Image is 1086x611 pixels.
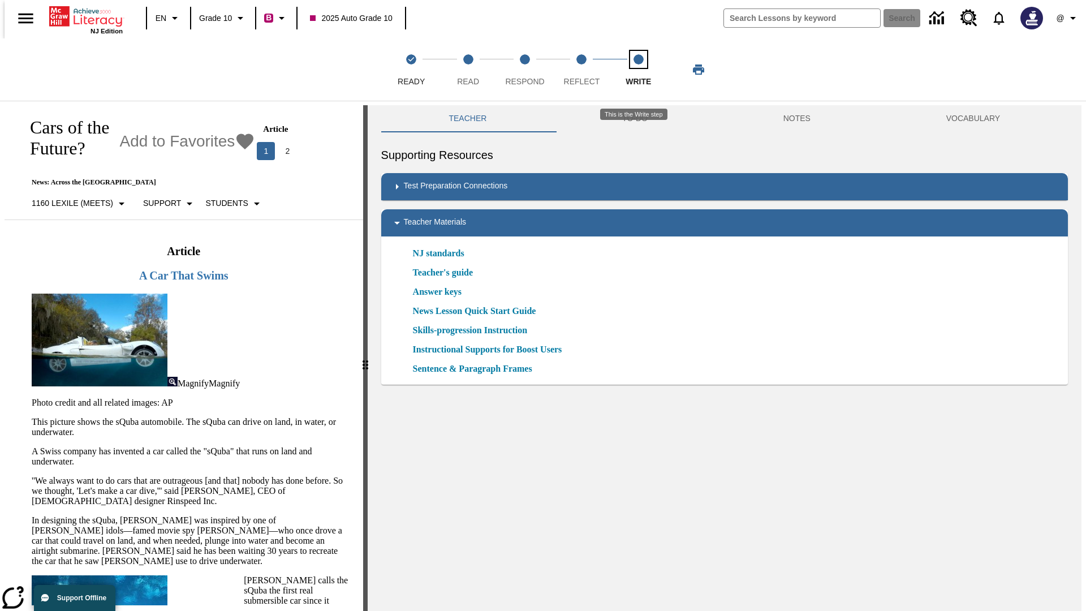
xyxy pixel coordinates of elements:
[554,105,716,132] button: TO-DO
[505,77,544,86] span: Respond
[139,193,201,214] button: Scaffolds, Support
[549,38,614,101] button: Reflect step 4 of 5
[1020,7,1043,29] img: Avatar
[413,285,462,299] a: Answer keys, Will open in new browser window or tab
[716,105,878,132] button: NOTES
[32,294,167,386] img: High-tech automobile treading water.
[381,209,1068,236] div: Teacher Materials
[398,77,425,86] span: Ready
[260,8,293,28] button: Boost Class color is violet red. Change class color
[381,105,555,132] button: Teacher
[119,132,255,152] button: Add to Favorites - Cars of the Future?
[413,324,528,337] a: Skills-progression Instruction, Will open in new browser window or tab
[201,193,268,214] button: Select Student
[5,105,363,605] div: reading
[724,9,880,27] input: search field
[457,77,479,86] span: Read
[90,28,123,35] span: NJ Edition
[381,173,1068,200] div: Test Preparation Connections
[150,8,187,28] button: Language: EN, Select a language
[1014,3,1050,33] button: Select a new avatar
[57,594,106,602] span: Support Offline
[1050,8,1086,28] button: Profile/Settings
[32,515,350,566] p: In designing the sQuba, [PERSON_NAME] was inspired by one of [PERSON_NAME] idols—famed movie spy ...
[167,377,178,386] img: Magnify
[199,12,232,24] span: Grade 10
[606,38,671,101] button: Write step 5 of 5
[368,105,1081,611] div: activity
[1056,12,1064,24] span: @
[413,304,536,318] a: News Lesson Quick Start Guide, Will open in new browser window or tab
[143,197,181,209] p: Support
[278,142,296,160] button: Go to page 2
[32,476,350,506] p: ''We always want to do cars that are outrageous [and that] nobody has done before. So we thought,...
[257,142,275,160] button: page 1
[600,109,667,120] div: This is the Write step
[413,343,562,356] a: Instructional Supports for Boost Users, Will open in new browser window or tab
[878,105,1068,132] button: VOCABULARY
[404,180,508,193] p: Test Preparation Connections
[32,417,350,437] p: This picture shows the sQuba automobile. The sQuba can drive on land, in water, or underwater.
[49,4,123,35] div: Home
[255,142,349,160] nav: Articles pagination
[381,105,1068,132] div: Instructional Panel Tabs
[310,12,392,24] span: 2025 Auto Grade 10
[119,132,235,150] span: Add to Favorites
[413,247,471,260] a: NJ standards
[29,245,338,258] h2: Article
[27,193,133,214] button: Select Lexile, 1160 Lexile (Meets)
[564,77,600,86] span: Reflect
[34,585,115,611] button: Support Offline
[205,197,248,209] p: Students
[626,77,651,86] span: Write
[263,124,341,134] p: Article
[404,216,467,230] p: Teacher Materials
[29,269,338,282] h3: A Car That Swims
[363,105,368,611] div: Press Enter or Spacebar and then press right and left arrow keys to move the slider
[680,59,717,80] button: Print
[178,378,209,388] span: Magnify
[923,3,954,34] a: Data Center
[32,446,350,467] p: A Swiss company has invented a car called the "sQuba" that runs on land and underwater.
[984,3,1014,33] a: Notifications
[413,266,473,279] a: Teacher's guide, Will open in new browser window or tab
[435,38,501,101] button: Read step 2 of 5
[209,378,240,388] span: Magnify
[156,12,166,24] span: EN
[378,38,444,101] button: Ready(Step completed) step 1 of 5
[492,38,558,101] button: Respond step 3 of 5
[413,362,532,376] a: Sentence & Paragraph Frames, Will open in new browser window or tab
[195,8,252,28] button: Grade: Grade 10, Select a grade
[18,178,350,187] p: News: Across the [GEOGRAPHIC_DATA]
[9,2,42,35] button: Open side menu
[381,146,1068,164] h6: Supporting Resources
[954,3,984,33] a: Resource Center, Will open in new tab
[32,197,113,209] p: 1160 Lexile (Meets)
[32,398,350,408] p: Photo credit and all related images: AP
[266,11,271,25] span: B
[18,117,114,159] h1: Cars of the Future?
